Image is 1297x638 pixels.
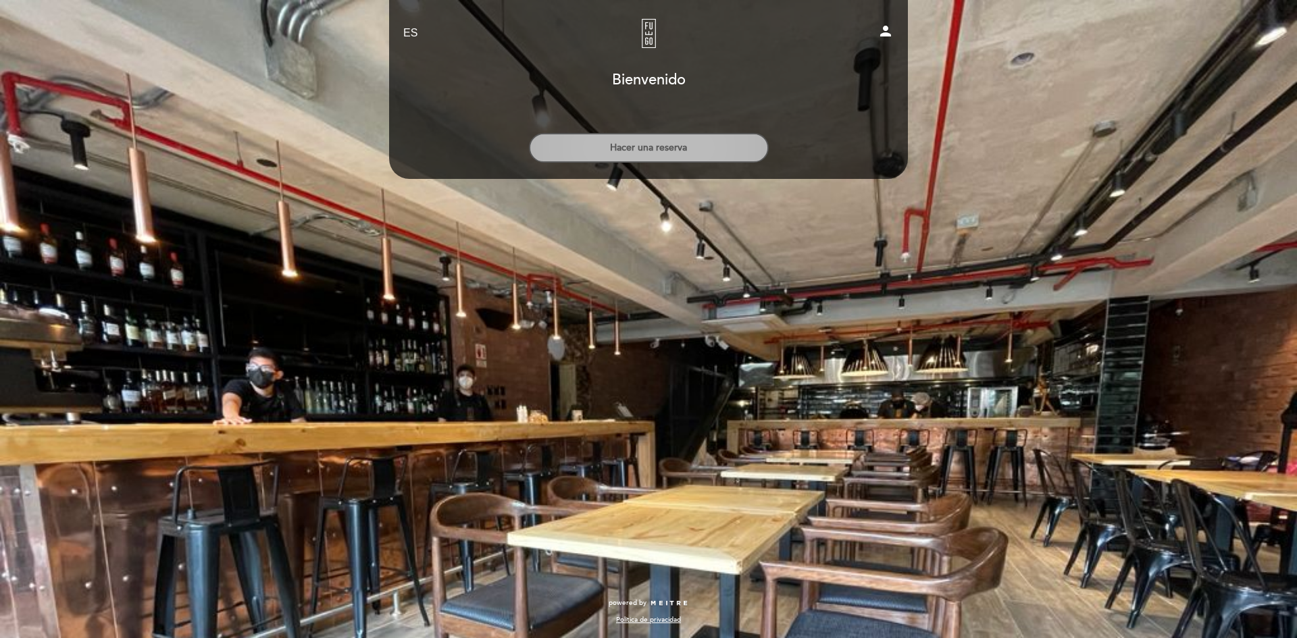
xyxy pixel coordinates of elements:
i: person [878,23,894,39]
h1: Bienvenido [612,72,686,88]
a: Política de privacidad [616,615,681,624]
button: person [878,23,894,44]
button: Hacer una reserva [529,133,769,163]
span: powered by [609,598,646,608]
a: Fuego [564,15,733,52]
a: powered by [609,598,688,608]
img: MEITRE [650,600,688,607]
